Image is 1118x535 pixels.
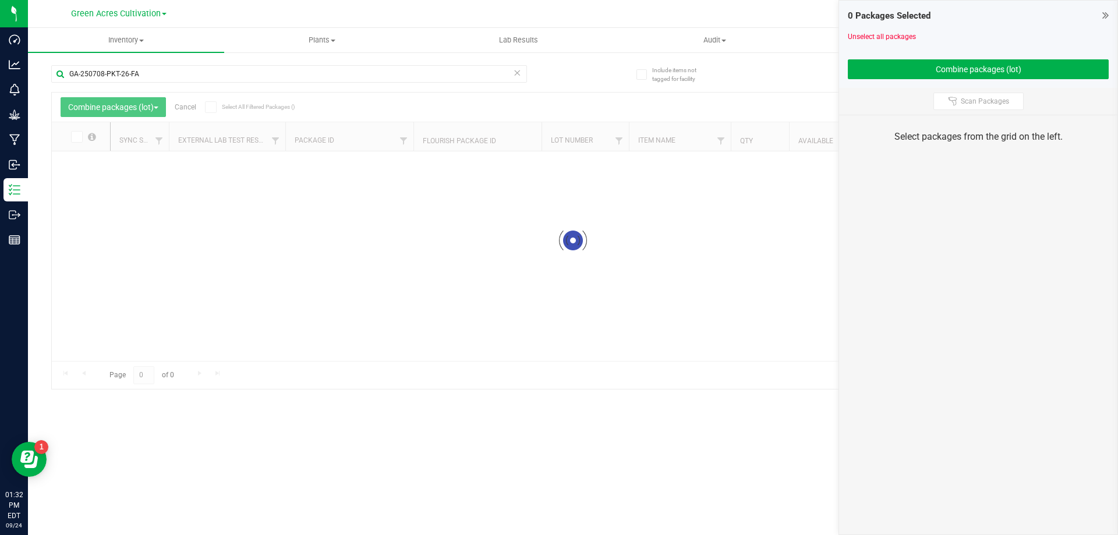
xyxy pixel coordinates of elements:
inline-svg: Reports [9,234,20,246]
iframe: Resource center unread badge [34,440,48,454]
a: Unselect all packages [848,33,916,41]
a: Audit [617,28,813,52]
inline-svg: Inbound [9,159,20,171]
inline-svg: Manufacturing [9,134,20,146]
input: Search Package ID, Item Name, SKU, Lot or Part Number... [51,65,527,83]
button: Scan Packages [933,93,1024,110]
p: 09/24 [5,521,23,530]
inline-svg: Grow [9,109,20,121]
inline-svg: Dashboard [9,34,20,45]
span: Audit [617,35,812,45]
span: Clear [513,65,521,80]
span: Lab Results [483,35,554,45]
span: Include items not tagged for facility [652,66,710,83]
span: Plants [225,35,420,45]
p: 01:32 PM EDT [5,490,23,521]
span: Scan Packages [961,97,1009,106]
span: Inventory [28,35,224,45]
span: Green Acres Cultivation [71,9,161,19]
inline-svg: Outbound [9,209,20,221]
div: Select packages from the grid on the left. [854,130,1103,144]
a: Lab Results [420,28,617,52]
inline-svg: Monitoring [9,84,20,95]
iframe: Resource center [12,442,47,477]
a: Inventory Counts [813,28,1009,52]
a: Plants [224,28,420,52]
inline-svg: Inventory [9,184,20,196]
button: Combine packages (lot) [848,59,1109,79]
a: Inventory [28,28,224,52]
inline-svg: Analytics [9,59,20,70]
